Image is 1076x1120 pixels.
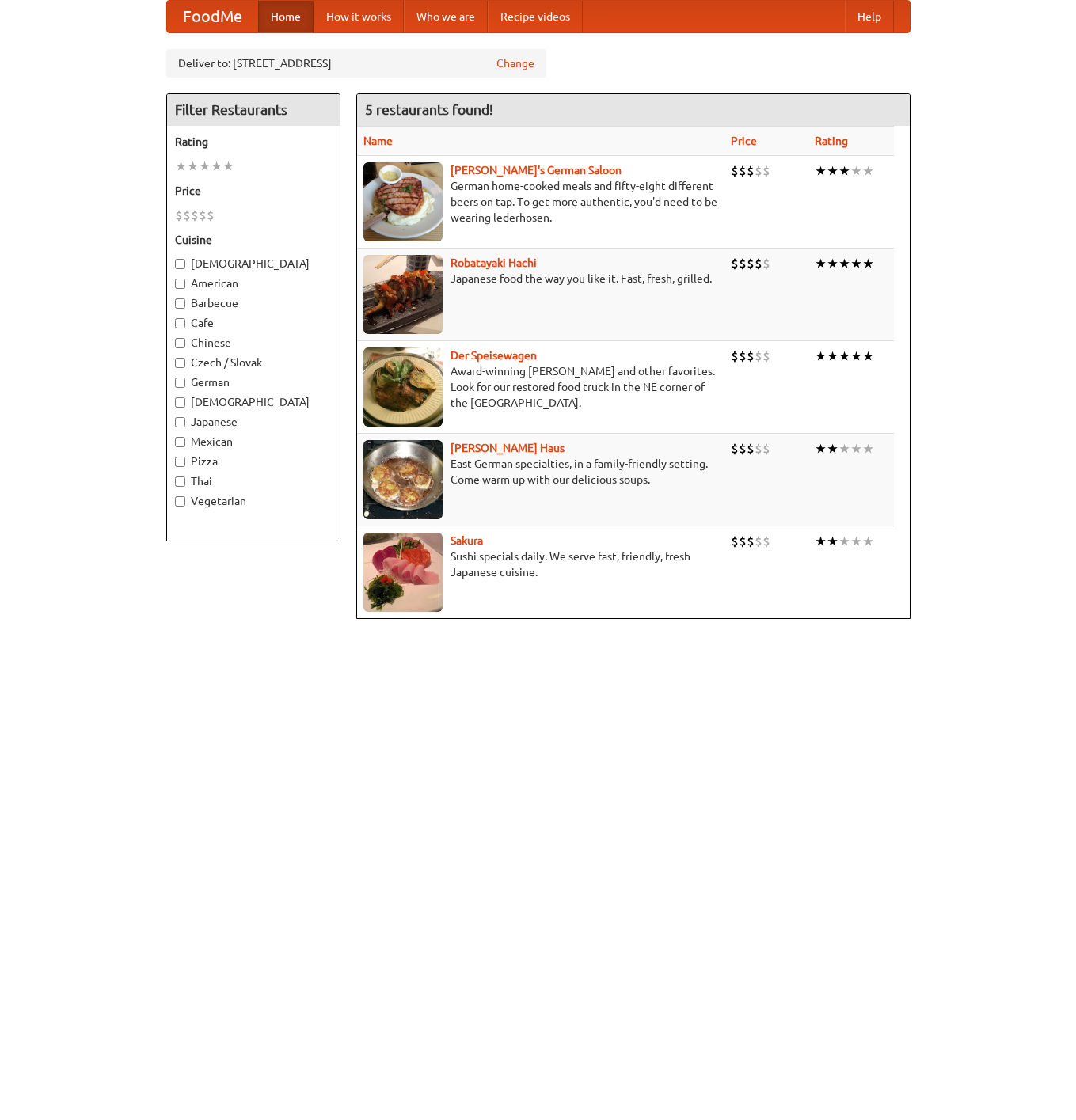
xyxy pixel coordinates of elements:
[175,298,185,309] input: Barbecue
[739,347,747,365] li: $
[363,255,443,334] img: robatayaki.jpg
[747,347,755,365] li: $
[762,162,770,180] li: $
[862,162,874,180] li: ★
[175,378,185,388] input: German
[187,158,199,175] li: ★
[175,318,185,328] input: Cafe
[175,414,332,430] label: Japanese
[175,335,332,351] label: Chinese
[175,275,332,291] label: American
[175,496,185,507] input: Vegetarian
[731,533,739,550] li: $
[451,534,483,547] a: Sakura
[815,533,827,550] li: ★
[747,255,755,272] li: $
[175,338,185,348] input: Chinese
[363,549,718,580] p: Sushi specials daily. We serve fast, friendly, fresh Japanese cuisine.
[488,1,583,32] a: Recipe videos
[827,255,838,272] li: ★
[166,49,546,78] div: Deliver to: [STREET_ADDRESS]
[747,162,755,180] li: $
[175,183,332,199] h5: Price
[838,255,850,272] li: ★
[404,1,488,32] a: Who we are
[175,259,185,269] input: [DEMOGRAPHIC_DATA]
[175,279,185,289] input: American
[175,358,185,368] input: Czech / Slovak
[451,164,622,177] a: [PERSON_NAME]'s German Saloon
[211,158,222,175] li: ★
[838,440,850,457] li: ★
[815,347,827,365] li: ★
[175,374,332,390] label: German
[175,493,332,509] label: Vegetarian
[739,440,747,457] li: $
[363,347,443,427] img: speisewagen.jpg
[365,102,493,117] ng-pluralize: 5 restaurants found!
[199,158,211,175] li: ★
[762,347,770,365] li: $
[175,295,332,311] label: Barbecue
[175,394,332,410] label: [DEMOGRAPHIC_DATA]
[850,255,862,272] li: ★
[175,315,332,331] label: Cafe
[363,456,718,488] p: East German specialties, in a family-friendly setting. Come warm up with our delicious soups.
[183,207,191,224] li: $
[845,1,894,32] a: Help
[731,347,739,365] li: $
[850,162,862,180] li: ★
[175,256,332,271] label: [DEMOGRAPHIC_DATA]
[451,256,537,269] a: Robatayaki Hachi
[827,162,838,180] li: ★
[838,162,850,180] li: ★
[838,533,850,550] li: ★
[862,255,874,272] li: ★
[175,454,332,469] label: Pizza
[862,440,874,457] li: ★
[175,476,185,487] input: Thai
[363,533,443,612] img: sakura.jpg
[755,255,762,272] li: $
[815,162,827,180] li: ★
[755,440,762,457] li: $
[175,397,185,408] input: [DEMOGRAPHIC_DATA]
[731,440,739,457] li: $
[739,255,747,272] li: $
[731,162,739,180] li: $
[827,533,838,550] li: ★
[815,440,827,457] li: ★
[175,232,332,248] h5: Cuisine
[167,94,340,126] h4: Filter Restaurants
[175,158,187,175] li: ★
[175,207,183,224] li: $
[739,533,747,550] li: $
[815,255,827,272] li: ★
[496,55,534,71] a: Change
[838,347,850,365] li: ★
[762,255,770,272] li: $
[747,533,755,550] li: $
[762,440,770,457] li: $
[363,271,718,287] p: Japanese food the way you like it. Fast, fresh, grilled.
[731,255,739,272] li: $
[451,442,565,454] a: [PERSON_NAME] Haus
[747,440,755,457] li: $
[175,457,185,467] input: Pizza
[739,162,747,180] li: $
[363,178,718,226] p: German home-cooked meals and fifty-eight different beers on tap. To get more authentic, you'd nee...
[258,1,314,32] a: Home
[815,135,848,147] a: Rating
[199,207,207,224] li: $
[850,347,862,365] li: ★
[207,207,215,224] li: $
[363,135,393,147] a: Name
[862,533,874,550] li: ★
[175,434,332,450] label: Mexican
[827,440,838,457] li: ★
[451,349,537,362] a: Der Speisewagen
